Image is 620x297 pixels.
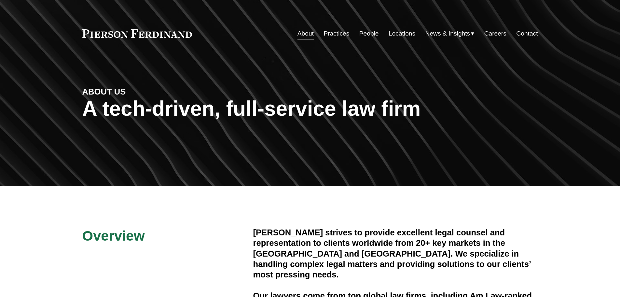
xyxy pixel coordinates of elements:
a: folder dropdown [425,27,475,40]
span: Overview [82,228,145,244]
a: Practices [324,27,349,40]
a: Contact [516,27,538,40]
h1: A tech-driven, full-service law firm [82,97,538,121]
h4: [PERSON_NAME] strives to provide excellent legal counsel and representation to clients worldwide ... [253,227,538,280]
a: People [359,27,379,40]
a: Locations [389,27,415,40]
a: About [297,27,314,40]
a: Careers [484,27,506,40]
span: News & Insights [425,28,470,39]
strong: ABOUT US [82,87,126,96]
